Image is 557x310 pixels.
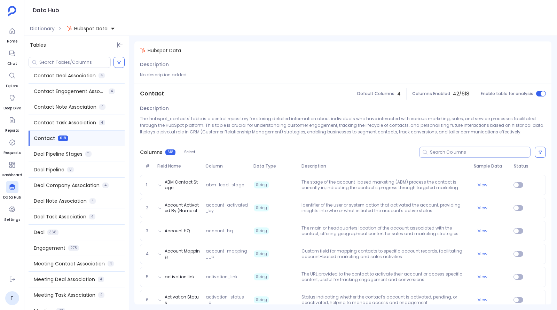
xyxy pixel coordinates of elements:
[165,179,200,191] button: ABM Contact Stage
[143,182,155,188] span: 1.
[203,202,251,214] span: account_activated_by
[115,40,125,50] button: Hide Tables
[34,245,65,251] span: Engagement
[2,158,22,178] a: Dashboard
[299,225,471,237] p: The main or headquarters location of the account associated with the contact, offering geographic...
[34,276,95,283] span: Meeting Deal Association
[299,271,471,282] p: The URL provided to the contact to activate their account or access specific content, useful for ...
[299,163,471,169] span: Description
[254,181,269,188] span: String
[143,205,155,211] span: 2.
[148,47,181,54] span: Hubspot Data
[478,251,487,257] button: View
[6,47,18,67] a: Chat
[203,228,251,234] span: account_hq
[203,274,251,280] span: activation_link
[89,198,96,204] span: 4
[30,25,55,32] span: Dictionary
[203,294,251,305] span: activation_status__c
[34,197,87,204] span: Deal Note Association
[165,248,200,259] button: Account Mapping
[34,182,100,189] span: Deal Company Association
[140,48,146,53] img: hubspot.svg
[3,136,21,156] a: Requests
[6,61,18,67] span: Chat
[3,181,21,200] a: Data Hub
[3,92,21,111] a: Deep Dive
[299,294,471,305] p: Status indicating whether the contact's account is activated, pending, or deactivated, helping to...
[254,273,269,280] span: String
[165,294,200,305] button: Activation Status
[34,260,105,267] span: Meeting Contact Association
[102,183,109,188] span: 4
[34,166,64,173] span: Deal Pipeline
[165,202,200,214] button: Account Activated By (Name of SDR)
[34,135,55,142] span: Contact
[8,6,16,16] img: petavue logo
[24,36,129,54] div: Tables
[165,274,195,280] button: activation link
[5,114,19,133] a: Reports
[254,250,269,257] span: String
[98,277,104,282] span: 4
[5,128,19,133] span: Reports
[478,205,487,211] button: View
[140,71,546,78] p: No description added.
[34,229,45,236] span: Deal
[254,204,269,211] span: String
[453,90,469,97] span: 42 / 618
[478,297,487,303] button: View
[99,104,105,110] span: 4
[143,228,155,234] span: 3.
[180,148,200,157] button: Select
[85,151,92,157] span: 11
[34,150,83,157] span: Deal Pipeline Stages
[397,90,401,97] span: 4
[143,251,155,257] span: 4.
[3,195,21,200] span: Data Hub
[471,163,511,169] span: Sample Data
[39,60,110,65] input: Search Tables/Columns
[108,261,114,266] span: 4
[33,6,59,15] h1: Data Hub
[4,203,20,223] a: Settings
[4,217,20,223] span: Settings
[143,163,155,169] span: #
[5,291,19,305] a: T
[203,163,251,169] span: Column
[99,73,105,78] span: 4
[478,228,487,234] button: View
[299,202,471,214] p: Identifier of the user or system action that activated the account, providing insights into who o...
[66,26,72,31] img: hubspot.svg
[6,69,18,89] a: Explore
[6,83,18,89] span: Explore
[143,274,155,280] span: 5.
[203,182,251,188] span: abm_lead_stage
[89,214,95,219] span: 4
[478,274,487,280] button: View
[511,163,527,169] span: Status
[34,213,86,220] span: Deal Task Association
[65,23,117,34] button: Hubspot Data
[254,227,269,234] span: String
[165,228,190,234] button: Account HQ
[140,90,164,98] span: Contact
[299,179,471,191] p: The stage of the account-based marketing (ABM) process the contact is currently in, indicating th...
[34,292,95,299] span: Meeting Task Association
[34,119,96,126] span: Contact Task Association
[34,88,106,95] span: Contact Engagement Association
[3,150,21,156] span: Requests
[357,91,394,96] span: Default Columns
[3,106,21,111] span: Deep Dive
[58,135,68,141] span: 618
[99,120,105,125] span: 4
[254,296,269,303] span: String
[412,91,450,96] span: Columns Enabled
[299,248,471,259] p: Custom field for mapping contacts to specific account records, facilitating account-based marketi...
[98,292,104,298] span: 4
[143,297,155,303] span: 6.
[109,88,115,94] span: 4
[67,167,74,172] span: 8
[140,105,169,112] span: Description
[165,149,175,155] span: 618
